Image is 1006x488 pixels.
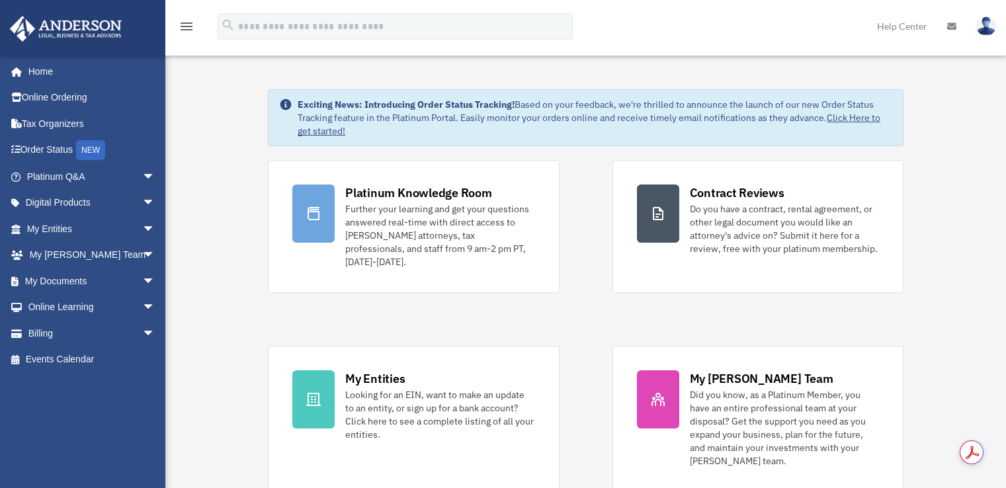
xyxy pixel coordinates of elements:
[9,268,175,294] a: My Documentsarrow_drop_down
[142,216,169,243] span: arrow_drop_down
[690,184,784,201] div: Contract Reviews
[9,242,175,268] a: My [PERSON_NAME] Teamarrow_drop_down
[345,184,492,201] div: Platinum Knowledge Room
[9,320,175,346] a: Billingarrow_drop_down
[6,16,126,42] img: Anderson Advisors Platinum Portal
[221,18,235,32] i: search
[9,58,169,85] a: Home
[690,202,879,255] div: Do you have a contract, rental agreement, or other legal document you would like an attorney's ad...
[179,23,194,34] a: menu
[142,268,169,295] span: arrow_drop_down
[179,19,194,34] i: menu
[9,294,175,321] a: Online Learningarrow_drop_down
[142,163,169,190] span: arrow_drop_down
[9,137,175,164] a: Order StatusNEW
[690,388,879,468] div: Did you know, as a Platinum Member, you have an entire professional team at your disposal? Get th...
[298,112,880,137] a: Click Here to get started!
[976,17,996,36] img: User Pic
[9,346,175,373] a: Events Calendar
[9,85,175,111] a: Online Ordering
[142,190,169,217] span: arrow_drop_down
[142,294,169,321] span: arrow_drop_down
[345,202,534,268] div: Further your learning and get your questions answered real-time with direct access to [PERSON_NAM...
[298,98,892,138] div: Based on your feedback, we're thrilled to announce the launch of our new Order Status Tracking fe...
[345,370,405,387] div: My Entities
[268,160,559,293] a: Platinum Knowledge Room Further your learning and get your questions answered real-time with dire...
[142,320,169,347] span: arrow_drop_down
[298,99,515,110] strong: Exciting News: Introducing Order Status Tracking!
[9,110,175,137] a: Tax Organizers
[9,163,175,190] a: Platinum Q&Aarrow_drop_down
[345,388,534,441] div: Looking for an EIN, want to make an update to an entity, or sign up for a bank account? Click her...
[9,216,175,242] a: My Entitiesarrow_drop_down
[142,242,169,269] span: arrow_drop_down
[76,140,105,160] div: NEW
[9,190,175,216] a: Digital Productsarrow_drop_down
[690,370,833,387] div: My [PERSON_NAME] Team
[612,160,903,293] a: Contract Reviews Do you have a contract, rental agreement, or other legal document you would like...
